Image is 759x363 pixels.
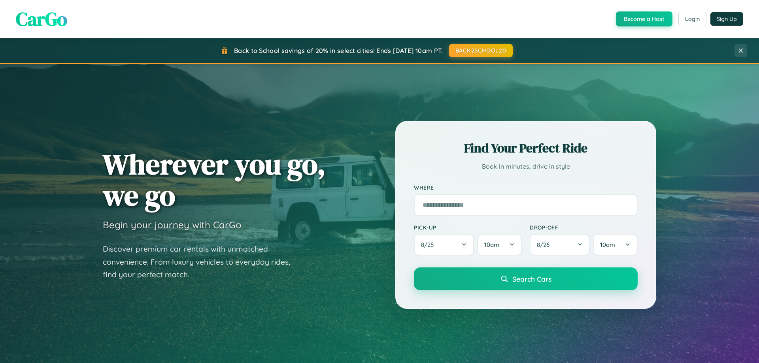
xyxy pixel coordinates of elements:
h3: Begin your journey with CarGo [103,219,242,231]
button: Login [678,12,706,26]
label: Drop-off [530,224,638,231]
label: Where [414,184,638,191]
span: 10am [600,241,615,248]
label: Pick-up [414,224,522,231]
button: 10am [593,234,638,256]
button: Search Cars [414,267,638,290]
button: 8/25 [414,234,474,256]
span: CarGo [16,6,67,32]
button: 8/26 [530,234,590,256]
h2: Find Your Perfect Ride [414,139,638,157]
p: Discover premium car rentals with unmatched convenience. From luxury vehicles to everyday rides, ... [103,243,300,281]
h1: Wherever you go, we go [103,149,326,211]
span: Search Cars [512,275,551,283]
span: 10am [484,241,499,248]
button: BACK2SCHOOL20 [449,44,513,57]
button: Sign Up [710,12,743,26]
button: Become a Host [616,11,672,26]
button: 10am [477,234,522,256]
span: Back to School savings of 20% in select cities! Ends [DATE] 10am PT. [234,47,443,55]
span: 8 / 26 [537,241,553,248]
p: Book in minutes, drive in style [414,161,638,172]
span: 8 / 25 [421,241,438,248]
